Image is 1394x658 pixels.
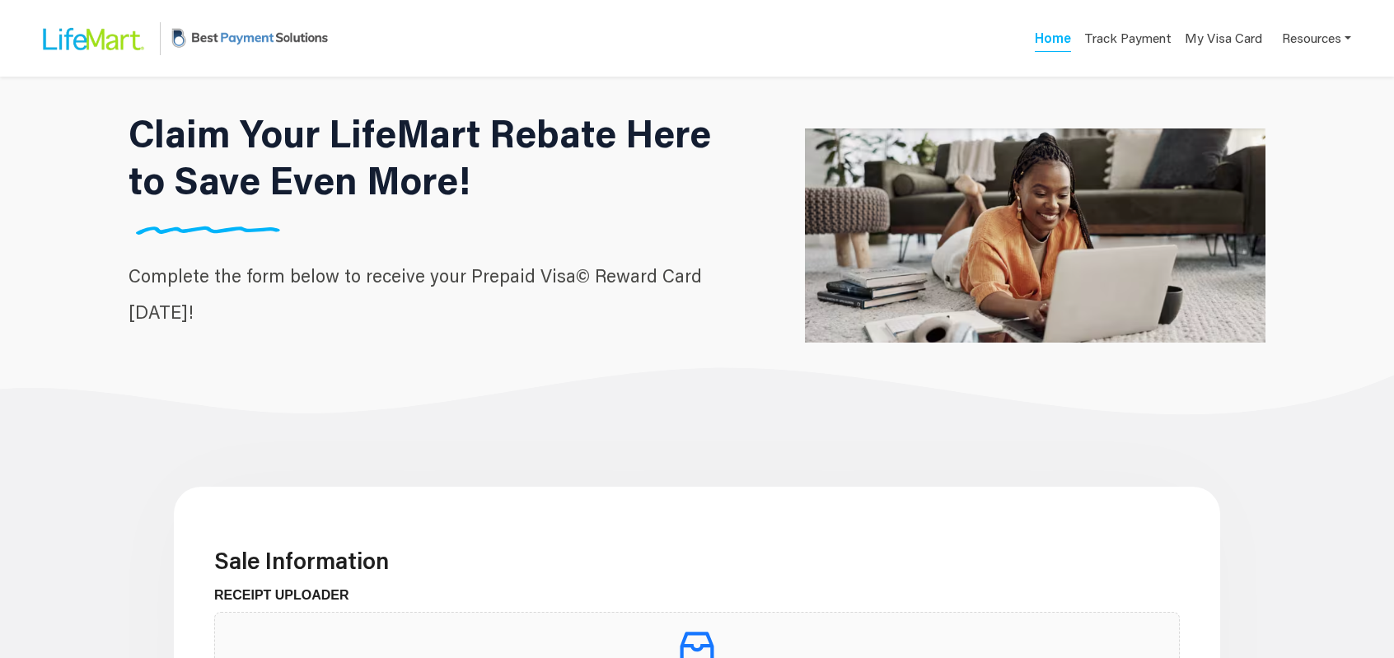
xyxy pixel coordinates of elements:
[214,547,1180,575] h3: Sale Information
[30,11,332,66] a: LifeMart LogoBPS Logo
[1035,29,1071,52] a: Home
[214,586,362,605] label: RECEIPT UPLOADER
[1185,21,1262,55] a: My Visa Card
[129,226,287,235] img: Divider
[129,110,737,203] h1: Claim Your LifeMart Rebate Here to Save Even More!
[129,258,737,330] p: Complete the form below to receive your Prepaid Visa© Reward Card [DATE]!
[1084,29,1172,53] a: Track Payment
[805,44,1265,427] img: LifeMart Hero
[1282,21,1351,55] a: Resources
[167,11,332,66] img: BPS Logo
[30,12,153,65] img: LifeMart Logo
